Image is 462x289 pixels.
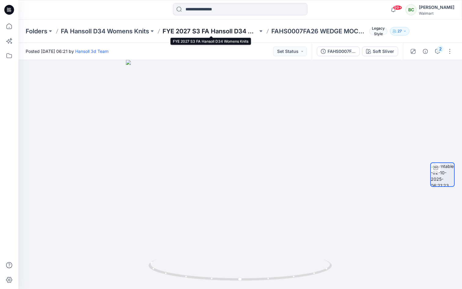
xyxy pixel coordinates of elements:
[437,46,443,52] div: 2
[431,163,454,186] img: turntable-02-10-2025-06:21:23
[367,27,387,35] button: Legacy Style
[433,46,442,56] button: 2
[419,11,454,16] div: Walmart
[405,4,416,15] div: BC
[393,5,402,10] span: 99+
[369,28,387,35] span: Legacy Style
[390,27,409,35] button: 27
[75,49,108,54] a: Hansoll 3d Team
[362,46,398,56] button: Soft Sliver
[328,48,356,55] div: FAHS0007FA26_MPCI SC_WEDGE MOCK SWTSHRT
[317,46,360,56] button: FAHS0007FA26_MPCI SC_WEDGE MOCK SWTSHRT
[373,48,394,55] div: Soft Sliver
[61,27,149,35] a: FA Hansoll D34 Womens Knits
[271,27,367,35] p: FAHS0007FA26 WEDGE MOCK SWTSHRT
[26,27,47,35] a: Folders
[419,4,454,11] div: [PERSON_NAME]
[398,28,402,35] p: 27
[26,48,108,54] span: Posted [DATE] 06:21 by
[163,27,258,35] a: FYE 2027 S3 FA Hansoll D34 Womens Knits
[420,46,430,56] button: Details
